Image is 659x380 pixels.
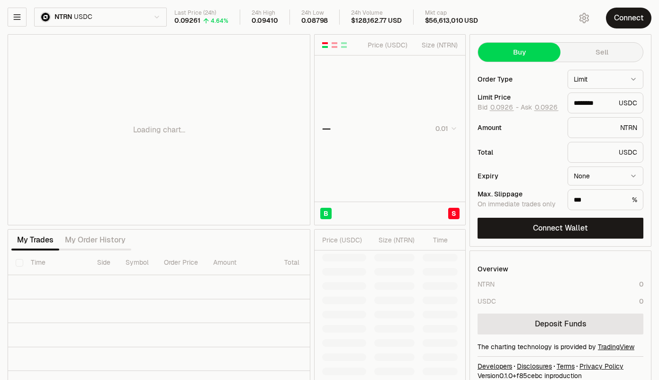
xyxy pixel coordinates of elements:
div: $128,162.77 USD [351,17,401,25]
div: 0 [639,279,643,289]
a: TradingView [598,343,634,351]
div: 0.09410 [252,17,278,25]
div: Price ( USDC ) [322,235,366,245]
button: None [568,167,643,185]
div: Overview [478,264,508,274]
div: 24h High [252,9,278,17]
div: 4.64% [211,17,228,25]
div: Size ( NTRN ) [374,235,415,245]
button: Show Buy and Sell Orders [321,41,329,49]
span: Bid - [478,103,519,112]
button: 0.01 [433,123,458,134]
div: Time [423,235,448,245]
button: My Order History [59,231,131,250]
div: On immediate trades only [478,200,560,209]
th: Side [90,250,118,275]
div: 0 [639,297,643,306]
div: NTRN [568,117,643,138]
div: Price ( USDC ) [365,40,407,50]
button: Buy [478,43,560,62]
div: Size ( NTRN ) [415,40,458,50]
button: Show Sell Orders Only [331,41,338,49]
div: — [322,122,331,135]
div: Mkt cap [425,9,478,17]
span: USDC [74,13,92,21]
div: $56,613,010 USD [425,17,478,25]
button: Select all [16,259,23,267]
button: 0.0926 [489,103,514,111]
div: Max. Slippage [478,191,560,197]
div: Total [478,149,560,156]
a: Developers [478,361,512,371]
div: 24h Low [301,9,328,17]
div: 0.09261 [174,17,200,25]
button: My Trades [11,231,59,250]
a: Privacy Policy [579,361,623,371]
div: USDC [478,297,496,306]
div: Last Price (24h) [174,9,228,17]
div: NTRN [478,279,495,289]
div: Amount [478,124,560,131]
div: 24h Volume [351,9,401,17]
th: Total [277,250,348,275]
button: Connect [606,8,651,28]
th: Symbol [118,250,156,275]
a: Disclosures [517,361,552,371]
a: Deposit Funds [478,314,643,334]
div: Order Type [478,76,560,83]
button: Limit [568,70,643,89]
button: Show Buy Orders Only [340,41,348,49]
button: 0.0926 [534,103,559,111]
span: B [324,209,328,218]
a: Terms [557,361,575,371]
th: Amount [206,250,277,275]
div: % [568,189,643,210]
div: USDC [568,142,643,163]
span: Ask [521,103,559,112]
div: 0.08798 [301,17,328,25]
p: Loading chart... [133,124,185,136]
div: USDC [568,93,643,113]
span: f85cebcae6d546fd4871cee61bec42ee804b8d6e [516,371,542,380]
div: Limit Price [478,94,560,101]
img: ntrn.png [40,12,51,22]
th: Time [23,250,90,275]
span: NTRN [54,13,72,21]
th: Order Price [156,250,206,275]
button: Connect Wallet [478,218,643,239]
div: Expiry [478,173,560,179]
span: S [451,209,456,218]
button: Sell [560,43,643,62]
div: The charting technology is provided by [478,342,643,352]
